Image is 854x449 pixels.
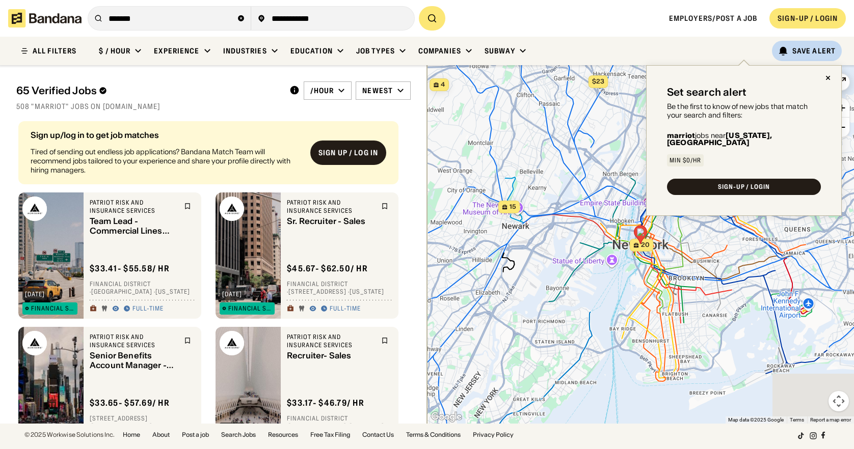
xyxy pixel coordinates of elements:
[667,132,821,146] div: jobs near
[430,410,463,424] a: Open this area in Google Maps (opens a new window)
[356,46,395,55] div: Job Types
[220,197,244,221] img: Patriot Risk and Insurance Services logo
[829,391,849,411] button: Map camera controls
[31,147,302,175] div: Tired of sending out endless job applications? Bandana Match Team will recommend jobs tailored to...
[310,86,334,95] div: /hour
[33,47,76,54] div: ALL FILTERS
[318,148,378,157] div: Sign up / Log in
[667,131,695,140] b: marriot
[728,417,784,423] span: Map data ©2025 Google
[287,263,368,274] div: $ 45.67 - $62.50 / hr
[222,291,242,297] div: [DATE]
[287,414,392,430] div: Financial District · [STREET_ADDRESS] · [US_STATE]
[670,157,701,163] div: Min $0/hr
[287,333,375,349] div: Patriot Risk and Insurance Services
[287,217,375,227] div: Sr. Recruiter - Sales
[667,131,772,147] b: [US_STATE], [GEOGRAPHIC_DATA]
[99,46,130,55] div: $ / hour
[810,417,851,423] a: Report a map error
[25,291,45,297] div: [DATE]
[406,432,461,438] a: Terms & Conditions
[268,432,298,438] a: Resources
[667,86,746,98] div: Set search alert
[16,102,411,111] div: 508 "marriot" jobs on [DOMAIN_NAME]
[123,432,140,438] a: Home
[362,86,393,95] div: Newest
[310,432,350,438] a: Free Tax Filing
[31,305,74,312] div: Financial Services
[330,305,361,313] div: Full-time
[792,46,836,55] div: Save Alert
[90,351,178,371] div: Senior Benefits Account Manager - Public Entity
[182,432,209,438] a: Post a job
[90,199,178,214] div: Patriot Risk and Insurance Services
[152,432,170,438] a: About
[441,80,445,89] span: 4
[430,410,463,424] img: Google
[287,351,375,361] div: Recruiter- Sales
[790,417,804,423] a: Terms (opens in new tab)
[667,102,821,120] div: Be the first to know of new jobs that match your search and filters:
[90,398,170,408] div: $ 33.65 - $57.69 / hr
[154,46,199,55] div: Experience
[90,217,178,236] div: Team Lead - Commercial Lines Operations, Mid/Small - Real Estate, [GEOGRAPHIC_DATA]
[641,241,650,249] span: 20
[24,432,115,438] div: © 2025 Workwise Solutions Inc.
[287,280,392,296] div: Financial District · [STREET_ADDRESS] · [US_STATE]
[8,9,82,27] img: Bandana logotype
[90,414,195,430] div: [STREET_ADDRESS] · [GEOGRAPHIC_DATA]
[22,197,47,221] img: Patriot Risk and Insurance Services logo
[90,333,178,349] div: Patriot Risk and Insurance Services
[223,46,267,55] div: Industries
[221,432,256,438] a: Search Jobs
[778,14,838,23] div: SIGN-UP / LOGIN
[90,263,170,274] div: $ 33.41 - $55.58 / hr
[287,398,364,408] div: $ 33.17 - $46.79 / hr
[290,46,333,55] div: Education
[473,432,514,438] a: Privacy Policy
[228,305,272,312] div: Financial Services
[287,199,375,214] div: Patriot Risk and Insurance Services
[362,432,394,438] a: Contact Us
[418,46,461,55] div: Companies
[22,331,47,355] img: Patriot Risk and Insurance Services logo
[90,280,195,296] div: Financial District · [GEOGRAPHIC_DATA] · [US_STATE]
[16,117,411,424] div: grid
[718,184,770,190] div: SIGN-UP / LOGIN
[592,77,604,85] span: $23
[510,203,516,211] span: 15
[220,331,244,355] img: Patriot Risk and Insurance Services logo
[16,85,281,97] div: 65 Verified Jobs
[132,305,164,313] div: Full-time
[31,131,302,139] div: Sign up/log in to get job matches
[485,46,515,55] div: Subway
[669,14,757,23] a: Employers/Post a job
